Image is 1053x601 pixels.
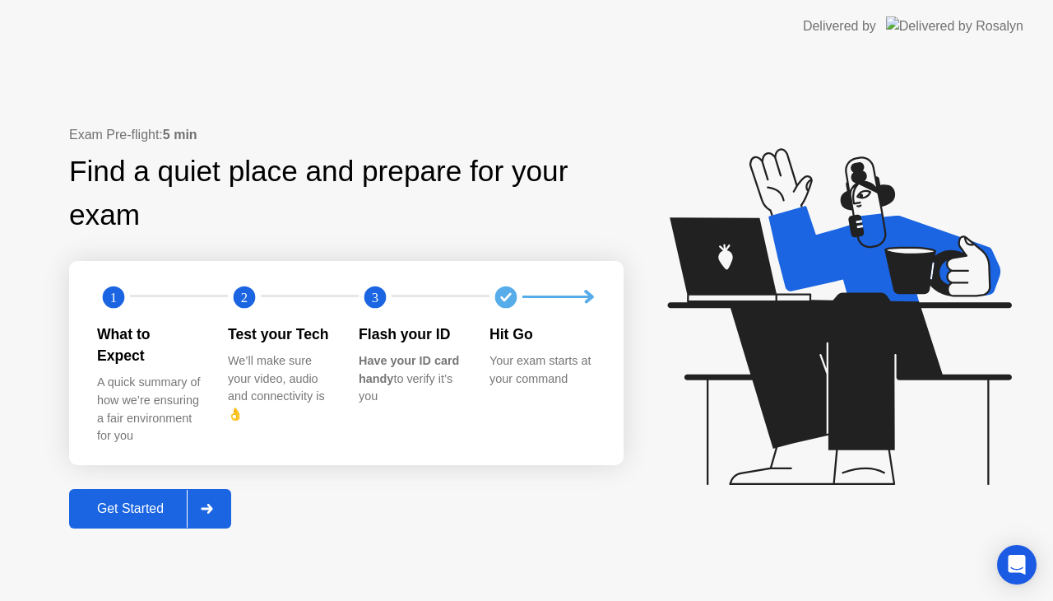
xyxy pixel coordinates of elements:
text: 3 [372,289,378,305]
div: Delivered by [803,16,876,36]
b: Have your ID card handy [359,354,459,385]
div: Get Started [74,501,187,516]
b: 5 min [163,128,197,142]
div: Flash your ID [359,324,463,345]
div: A quick summary of how we’re ensuring a fair environment for you [97,374,202,445]
div: What to Expect [97,324,202,367]
button: Get Started [69,489,231,529]
text: 2 [241,289,248,305]
text: 1 [110,289,117,305]
img: Delivered by Rosalyn [886,16,1023,35]
div: We’ll make sure your video, audio and connectivity is 👌 [228,352,332,423]
div: Hit Go [489,324,594,345]
div: Open Intercom Messenger [997,545,1037,585]
div: to verify it’s you [359,352,463,406]
div: Find a quiet place and prepare for your exam [69,150,624,237]
div: Your exam starts at your command [489,352,594,388]
div: Test your Tech [228,324,332,345]
div: Exam Pre-flight: [69,125,624,145]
